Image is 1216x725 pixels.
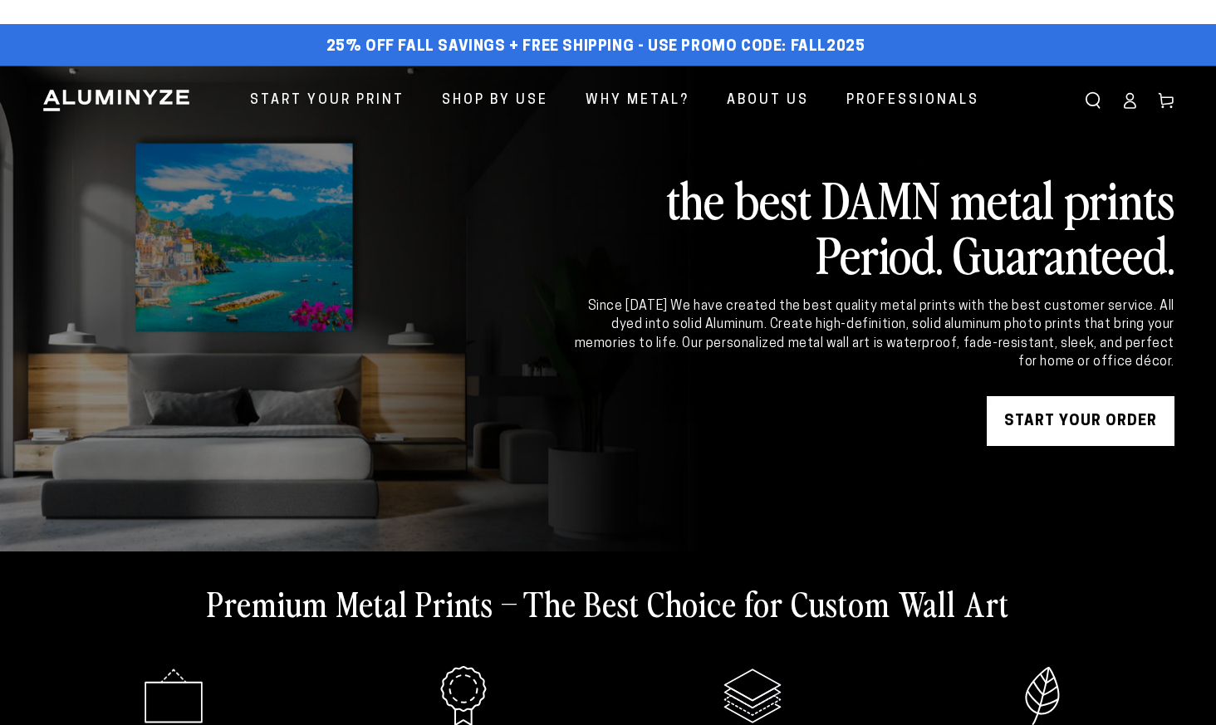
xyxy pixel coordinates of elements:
span: About Us [727,89,809,113]
a: START YOUR Order [987,396,1174,446]
a: Start Your Print [238,79,417,123]
a: Why Metal? [573,79,702,123]
h2: the best DAMN metal prints Period. Guaranteed. [571,171,1174,281]
span: Why Metal? [586,89,689,113]
a: About Us [714,79,821,123]
div: Since [DATE] We have created the best quality metal prints with the best customer service. All dy... [571,297,1174,372]
summary: Search our site [1075,82,1111,119]
a: Shop By Use [429,79,561,123]
a: Professionals [834,79,992,123]
span: Professionals [846,89,979,113]
h2: Premium Metal Prints – The Best Choice for Custom Wall Art [207,581,1009,625]
span: 25% off FALL Savings + Free Shipping - Use Promo Code: FALL2025 [326,38,865,56]
span: Shop By Use [442,89,548,113]
img: Aluminyze [42,88,191,113]
span: Start Your Print [250,89,405,113]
